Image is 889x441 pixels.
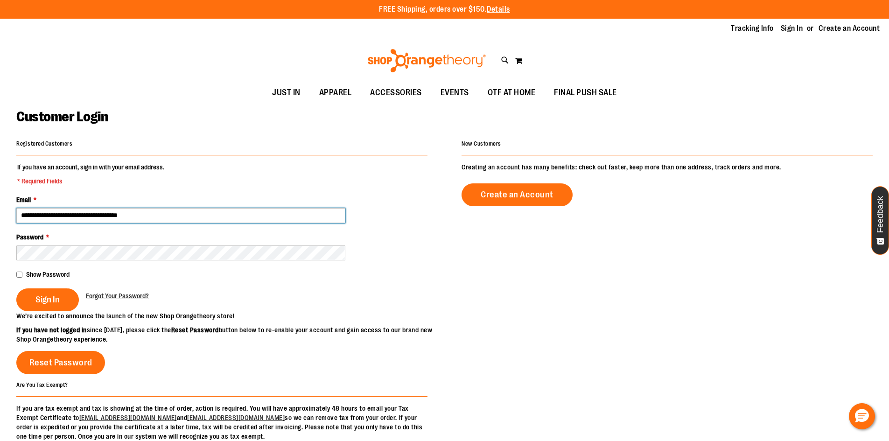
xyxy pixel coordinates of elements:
a: Forgot Your Password? [86,291,149,301]
a: Create an Account [462,183,573,206]
strong: Reset Password [171,326,219,334]
a: APPAREL [310,82,361,104]
a: ACCESSORIES [361,82,431,104]
strong: Are You Tax Exempt? [16,381,68,388]
span: APPAREL [319,82,352,103]
strong: If you have not logged in [16,326,87,334]
p: We’re excited to announce the launch of the new Shop Orangetheory store! [16,311,445,321]
span: Create an Account [481,189,553,200]
span: Show Password [26,271,70,278]
span: Email [16,196,31,203]
p: Creating an account has many benefits: check out faster, keep more than one address, track orders... [462,162,873,172]
span: EVENTS [441,82,469,103]
span: Forgot Your Password? [86,292,149,300]
span: FINAL PUSH SALE [554,82,617,103]
span: Sign In [35,294,60,305]
a: Details [487,5,510,14]
a: Tracking Info [731,23,774,34]
span: Customer Login [16,109,108,125]
span: JUST IN [272,82,301,103]
span: Password [16,233,43,241]
p: FREE Shipping, orders over $150. [379,4,510,15]
a: [EMAIL_ADDRESS][DOMAIN_NAME] [79,414,177,421]
img: Shop Orangetheory [366,49,487,72]
a: OTF AT HOME [478,82,545,104]
span: ACCESSORIES [370,82,422,103]
p: since [DATE], please click the button below to re-enable your account and gain access to our bran... [16,325,445,344]
button: Sign In [16,288,79,311]
a: [EMAIL_ADDRESS][DOMAIN_NAME] [187,414,285,421]
strong: New Customers [462,140,501,147]
a: Sign In [781,23,803,34]
legend: If you have an account, sign in with your email address. [16,162,165,186]
a: JUST IN [263,82,310,104]
a: Create an Account [819,23,880,34]
span: * Required Fields [17,176,164,186]
strong: Registered Customers [16,140,72,147]
a: FINAL PUSH SALE [545,82,626,104]
span: OTF AT HOME [488,82,536,103]
p: If you are tax exempt and tax is showing at the time of order, action is required. You will have ... [16,404,427,441]
a: Reset Password [16,351,105,374]
a: EVENTS [431,82,478,104]
button: Hello, have a question? Let’s chat. [849,403,875,429]
span: Reset Password [29,357,92,368]
span: Feedback [876,196,885,233]
button: Feedback - Show survey [871,186,889,255]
